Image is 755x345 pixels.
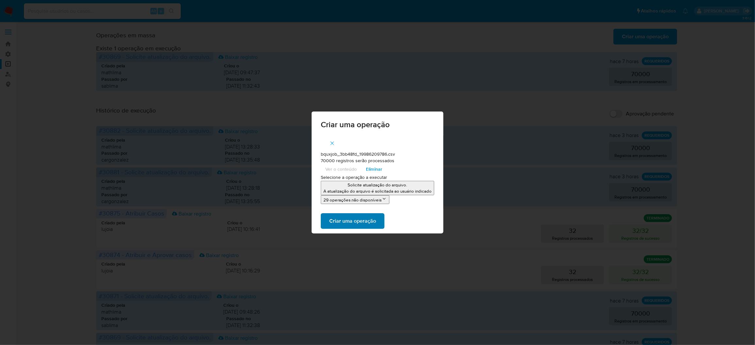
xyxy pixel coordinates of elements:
[321,158,434,164] p: 70000 registros serão processados
[321,213,385,229] button: Criar uma operação
[321,121,434,129] span: Criar uma operação
[329,214,376,228] span: Criar uma operação
[321,151,434,158] p: bquxjob_3bb48fd_19986209786.csv
[323,188,432,194] p: A atualização do arquivo é solicitada ao usuário indicado
[321,195,389,204] button: 29 operações não disponíveis
[321,181,434,195] button: Solicite atualização do arquivo.A atualização do arquivo é solicitada ao usuário indicado
[321,174,434,181] p: Selecione a operação a executar
[361,164,387,174] button: Eliminar
[323,182,432,188] p: Solicite atualização do arquivo.
[366,164,382,174] span: Eliminar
